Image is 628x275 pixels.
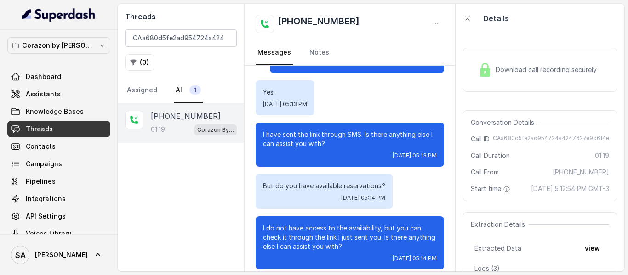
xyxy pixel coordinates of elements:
[125,54,154,71] button: (0)
[26,107,84,116] span: Knowledge Bases
[26,194,66,203] span: Integrations
[7,138,110,155] a: Contacts
[7,191,110,207] a: Integrations
[7,37,110,54] button: Corazon by [PERSON_NAME]
[263,224,437,251] p: I do not have access to the availability, but you can check it through the link I just sent you. ...
[7,242,110,268] a: [PERSON_NAME]
[22,40,96,51] p: Corazon by [PERSON_NAME]
[26,72,61,81] span: Dashboard
[125,78,159,103] a: Assigned
[151,125,165,134] p: 01:19
[7,173,110,190] a: Pipelines
[7,156,110,172] a: Campaigns
[474,264,605,273] p: Logs ( 3 )
[26,142,56,151] span: Contacts
[308,40,331,65] a: Notes
[393,152,437,159] span: [DATE] 05:13 PM
[553,168,609,177] span: [PHONE_NUMBER]
[496,65,600,74] span: Download call recording securely
[278,15,360,33] h2: [PHONE_NUMBER]
[7,121,110,137] a: Threads
[35,250,88,259] span: [PERSON_NAME]
[26,177,56,186] span: Pipelines
[478,63,492,77] img: Lock Icon
[7,68,110,85] a: Dashboard
[493,135,609,144] span: CAa680d5fe2ad954724a4247627e9d6f4e
[595,151,609,160] span: 01:19
[197,125,234,135] p: Corazon By Baires
[474,244,521,253] span: Extracted Data
[7,225,110,242] a: Voices Library
[471,184,512,193] span: Start time
[471,135,490,144] span: Call ID
[15,250,26,260] text: SA
[125,78,237,103] nav: Tabs
[7,86,110,102] a: Assistants
[483,13,509,24] p: Details
[579,240,605,257] button: view
[471,151,510,160] span: Call Duration
[531,184,609,193] span: [DATE] 5:12:54 PM GMT-3
[263,181,385,191] p: But do you have available reservations?
[26,212,66,221] span: API Settings
[26,159,62,168] span: Campaigns
[22,7,96,22] img: light.svg
[471,220,529,229] span: Extraction Details
[393,255,437,262] span: [DATE] 05:14 PM
[125,11,237,22] h2: Threads
[471,118,538,127] span: Conversation Details
[7,208,110,224] a: API Settings
[26,229,71,238] span: Voices Library
[151,111,221,122] p: [PHONE_NUMBER]
[26,90,61,99] span: Assistants
[263,101,307,108] span: [DATE] 05:13 PM
[189,85,201,95] span: 1
[125,29,237,47] input: Search by Call ID or Phone Number
[341,194,385,202] span: [DATE] 05:14 PM
[256,40,444,65] nav: Tabs
[174,78,203,103] a: All1
[263,88,307,97] p: Yes.
[471,168,499,177] span: Call From
[7,103,110,120] a: Knowledge Bases
[263,130,437,148] p: I have sent the link through SMS. Is there anything else I can assist you with?
[256,40,293,65] a: Messages
[26,124,53,134] span: Threads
